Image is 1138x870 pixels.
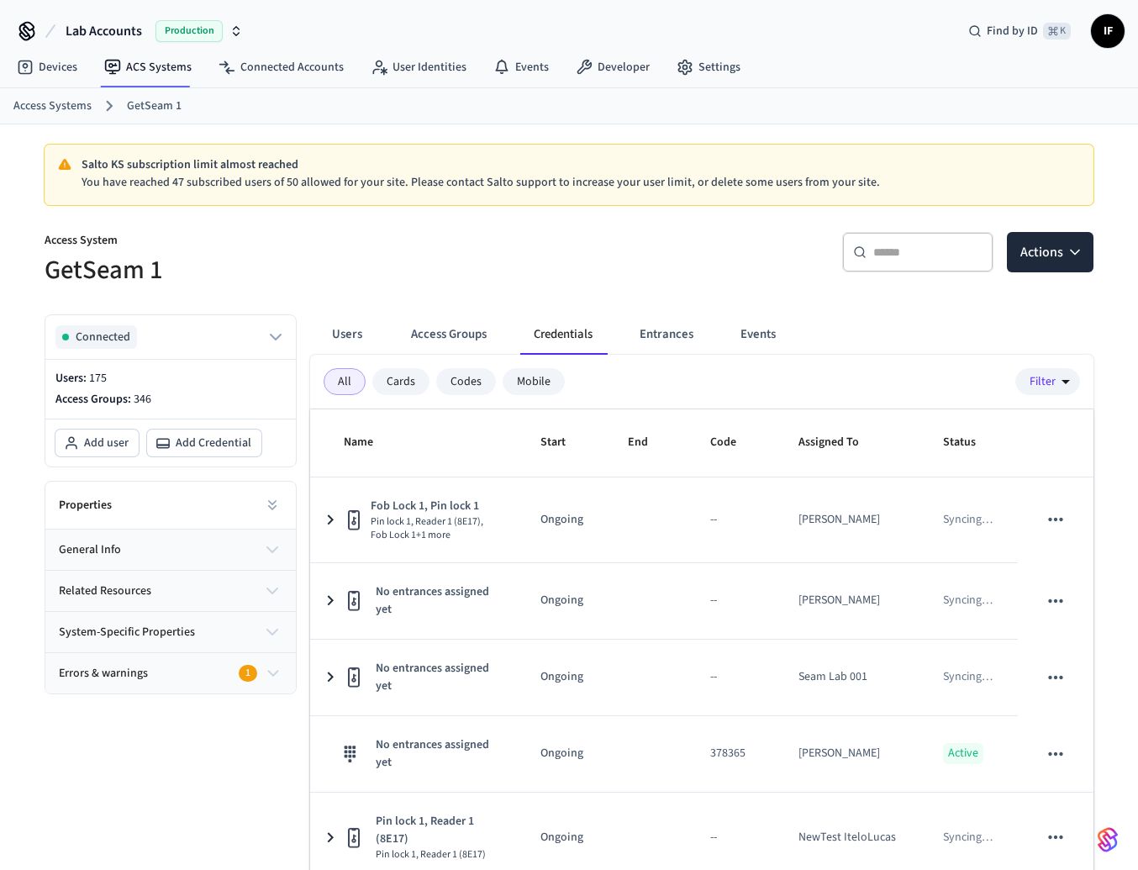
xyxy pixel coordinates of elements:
[727,314,789,355] button: Events
[540,668,587,686] p: Ongoing
[89,370,107,387] span: 175
[987,23,1038,40] span: Find by ID
[239,665,257,682] div: 1
[45,253,559,287] h5: GetSeam 1
[628,430,670,456] span: End
[155,20,223,42] span: Production
[798,668,867,686] div: Seam Lab 001
[82,156,1080,174] p: Salto KS subscription limit almost reached
[943,668,993,686] p: Syncing …
[540,592,587,609] p: Ongoing
[798,829,896,846] div: NewTest IteloLucas
[798,430,881,456] span: Assigned To
[710,745,745,762] div: 378365
[943,829,993,846] p: Syncing …
[1015,368,1080,395] button: Filter
[436,368,496,395] div: Codes
[82,174,1080,192] p: You have reached 47 subscribed users of 50 allowed for your site. Please contact Salto support to...
[376,848,500,862] span: Pin lock 1, Reader 1 (8E17)
[520,314,606,355] button: Credentials
[59,583,151,600] span: related resources
[540,745,587,762] p: Ongoing
[45,653,296,693] button: Errors & warnings1
[710,511,717,529] div: --
[176,435,251,451] span: Add Credential
[59,541,121,559] span: general info
[84,435,129,451] span: Add user
[1043,23,1071,40] span: ⌘ K
[480,52,562,82] a: Events
[1007,232,1093,272] button: Actions
[344,430,395,456] span: Name
[710,430,758,456] span: Code
[45,232,559,253] p: Access System
[376,583,500,619] span: No entrances assigned yet
[205,52,357,82] a: Connected Accounts
[663,52,754,82] a: Settings
[562,52,663,82] a: Developer
[317,314,377,355] button: Users
[943,743,983,764] p: Active
[55,325,286,349] button: Connected
[1098,826,1118,853] img: SeamLogoGradient.69752ec5.svg
[710,829,717,846] div: --
[943,430,998,456] span: Status
[91,52,205,82] a: ACS Systems
[55,391,286,409] p: Access Groups:
[398,314,500,355] button: Access Groups
[59,665,148,683] span: Errors & warnings
[798,511,880,529] div: [PERSON_NAME]
[55,430,139,456] button: Add user
[710,668,717,686] div: --
[45,612,296,652] button: system-specific properties
[13,98,92,115] a: Access Systems
[1093,16,1123,46] span: IF
[943,511,993,529] p: Syncing …
[66,21,142,41] span: Lab Accounts
[324,368,366,395] div: All
[45,530,296,570] button: general info
[540,829,587,846] p: Ongoing
[59,497,112,514] h2: Properties
[357,52,480,82] a: User Identities
[134,391,151,408] span: 346
[955,16,1084,46] div: Find by ID⌘ K
[127,98,182,115] a: GetSeam 1
[55,370,286,388] p: Users:
[45,571,296,611] button: related resources
[76,329,130,345] span: Connected
[503,368,565,395] div: Mobile
[376,660,500,695] span: No entrances assigned yet
[59,624,195,641] span: system-specific properties
[943,592,993,609] p: Syncing …
[626,314,707,355] button: Entrances
[371,515,500,542] span: Pin lock 1, Reader 1 (8E17), Fob Lock 1 +1 more
[540,511,587,529] p: Ongoing
[1091,14,1125,48] button: IF
[372,368,429,395] div: Cards
[710,592,717,609] div: --
[147,430,261,456] button: Add Credential
[376,736,500,772] span: No entrances assigned yet
[3,52,91,82] a: Devices
[798,745,880,762] div: [PERSON_NAME]
[376,813,500,848] span: Pin lock 1, Reader 1 (8E17)
[371,498,500,515] span: Fob Lock 1, Pin lock 1
[540,430,587,456] span: Start
[798,592,880,609] div: [PERSON_NAME]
